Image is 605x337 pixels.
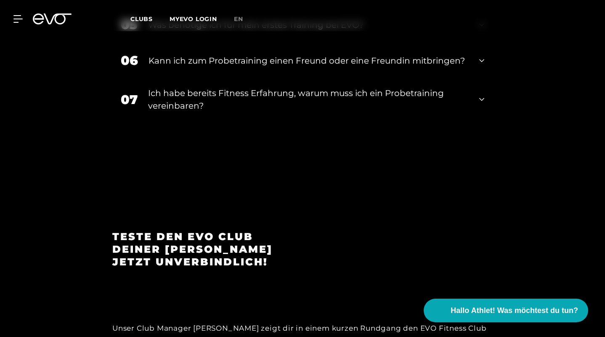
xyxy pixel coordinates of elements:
[121,51,138,70] div: 06
[130,15,153,23] span: Clubs
[148,87,469,112] div: Ich habe bereits Fitness Erfahrung, warum muss ich ein Probetraining vereinbaren?
[130,15,170,23] a: Clubs
[170,15,217,23] a: MYEVO LOGIN
[234,15,243,23] span: en
[149,54,469,67] div: Kann ich zum Probetraining einen Freund oder eine Freundin mitbringen?
[424,299,588,322] button: Hallo Athlet! Was möchtest du tun?
[121,90,138,109] div: 07
[234,14,253,24] a: en
[451,305,578,316] span: Hallo Athlet! Was möchtest du tun?
[112,230,291,268] h3: Teste den EVO Club deiner [PERSON_NAME] jetzt unverbindlich!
